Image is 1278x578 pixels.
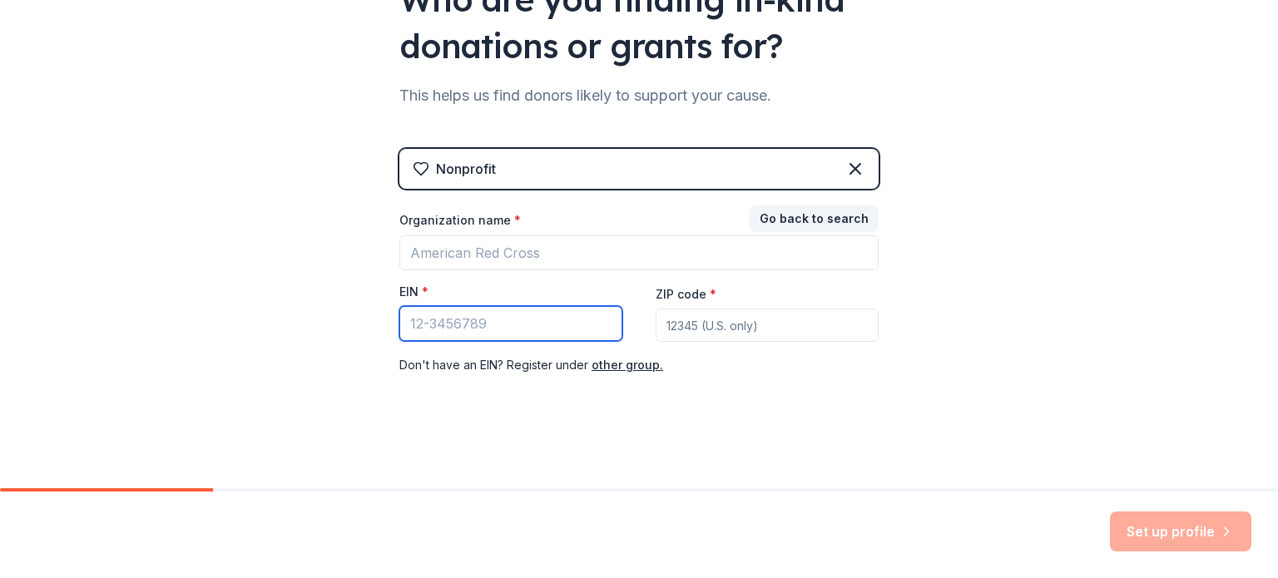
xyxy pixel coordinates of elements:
input: 12345 (U.S. only) [656,309,879,342]
div: Nonprofit [436,159,496,179]
button: other group. [592,355,663,375]
div: Don ' t have an EIN? Register under [399,355,879,375]
input: 12-3456789 [399,306,622,341]
label: EIN [399,284,428,300]
input: American Red Cross [399,235,879,270]
label: Organization name [399,212,521,229]
div: This helps us find donors likely to support your cause. [399,82,879,109]
label: ZIP code [656,286,716,303]
button: Go back to search [750,205,879,232]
